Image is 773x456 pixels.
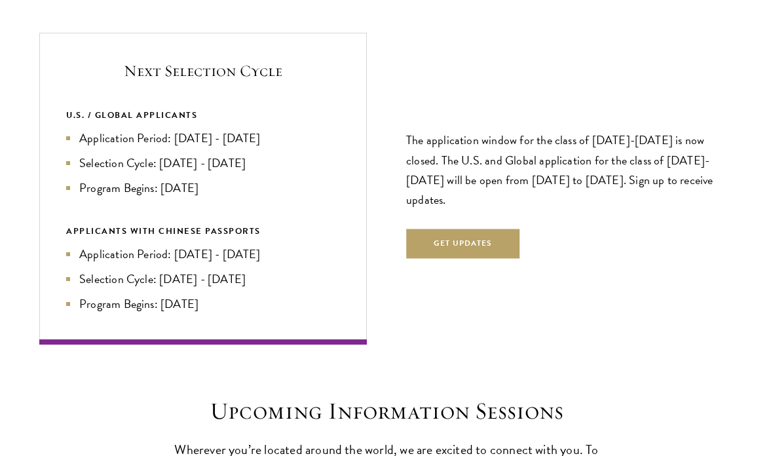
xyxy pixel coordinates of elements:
li: Program Begins: [DATE] [66,295,340,313]
button: Get Updates [406,229,520,259]
li: Application Period: [DATE] - [DATE] [66,129,340,147]
li: Selection Cycle: [DATE] - [DATE] [66,270,340,288]
li: Program Begins: [DATE] [66,179,340,197]
p: The application window for the class of [DATE]-[DATE] is now closed. The U.S. and Global applicat... [406,130,734,209]
div: U.S. / GLOBAL APPLICANTS [66,108,340,123]
h5: Next Selection Cycle [66,60,340,82]
h2: Upcoming Information Sessions [160,397,613,425]
div: APPLICANTS WITH CHINESE PASSPORTS [66,224,340,238]
li: Application Period: [DATE] - [DATE] [66,245,340,263]
li: Selection Cycle: [DATE] - [DATE] [66,154,340,172]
